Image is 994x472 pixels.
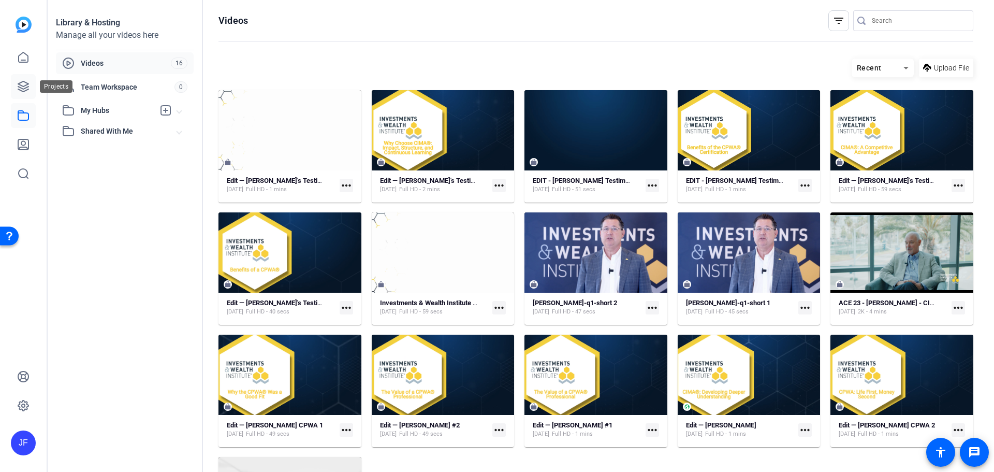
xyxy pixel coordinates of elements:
[218,15,248,27] h1: Videos
[686,177,793,184] strong: EDIT - [PERSON_NAME] Testimonial
[686,421,756,429] strong: Edit — [PERSON_NAME]
[968,446,981,459] mat-icon: message
[686,299,770,307] strong: [PERSON_NAME]-q1-short 1
[11,431,36,455] div: JF
[40,80,72,93] div: Projects
[839,177,947,194] a: Edit — [PERSON_NAME]'s Testimonial[DATE]Full HD - 59 secs
[839,430,855,438] span: [DATE]
[646,301,659,314] mat-icon: more_horiz
[227,177,335,194] a: Edit — [PERSON_NAME]'s Testimonial (Cut)[DATE]Full HD - 1 mins
[686,177,795,194] a: EDIT - [PERSON_NAME] Testimonial[DATE]Full HD - 1 mins
[174,81,187,93] span: 0
[686,185,703,194] span: [DATE]
[533,421,641,438] a: Edit — [PERSON_NAME] #1[DATE]Full HD - 1 mins
[686,299,795,316] a: [PERSON_NAME]-q1-short 1[DATE]Full HD - 45 secs
[380,185,397,194] span: [DATE]
[227,308,243,316] span: [DATE]
[858,430,899,438] span: Full HD - 1 mins
[246,308,289,316] span: Full HD - 40 secs
[919,59,973,77] button: Upload File
[934,63,969,74] span: Upload File
[552,185,595,194] span: Full HD - 51 secs
[56,17,194,29] div: Library & Hosting
[81,82,174,92] span: Team Workspace
[227,421,323,429] strong: Edit — [PERSON_NAME] CPWA 1
[227,299,337,307] strong: Edit — [PERSON_NAME]'s Testimonial
[340,423,353,437] mat-icon: more_horiz
[686,308,703,316] span: [DATE]
[857,64,882,72] span: Recent
[492,179,506,192] mat-icon: more_horiz
[705,185,746,194] span: Full HD - 1 mins
[533,421,612,429] strong: Edit — [PERSON_NAME] #1
[227,177,354,184] strong: Edit — [PERSON_NAME]'s Testimonial (Cut)
[227,185,243,194] span: [DATE]
[533,308,549,316] span: [DATE]
[399,185,440,194] span: Full HD - 2 mins
[16,17,32,33] img: blue-gradient.svg
[952,179,965,192] mat-icon: more_horiz
[380,421,489,438] a: Edit — [PERSON_NAME] #2[DATE]Full HD - 49 secs
[492,301,506,314] mat-icon: more_horiz
[380,421,460,429] strong: Edit — [PERSON_NAME] #2
[705,308,749,316] span: Full HD - 45 secs
[399,308,443,316] span: Full HD - 59 secs
[246,430,289,438] span: Full HD - 49 secs
[872,15,965,27] input: Search
[380,430,397,438] span: [DATE]
[832,15,845,27] mat-icon: filter_list
[56,29,194,41] div: Manage all your videos here
[934,446,947,459] mat-icon: accessibility
[171,58,187,69] span: 16
[533,430,549,438] span: [DATE]
[533,185,549,194] span: [DATE]
[686,421,795,438] a: Edit — [PERSON_NAME][DATE]Full HD - 1 mins
[839,421,947,438] a: Edit — [PERSON_NAME] CPWA 2[DATE]Full HD - 1 mins
[380,177,489,194] a: Edit — [PERSON_NAME]'s Testimonial (Full)[DATE]Full HD - 2 mins
[839,299,940,307] strong: ACE 23 - [PERSON_NAME] - CIMA
[686,430,703,438] span: [DATE]
[340,179,353,192] mat-icon: more_horiz
[533,299,617,307] strong: [PERSON_NAME]-q1-short 2
[952,301,965,314] mat-icon: more_horiz
[81,105,154,116] span: My Hubs
[646,179,659,192] mat-icon: more_horiz
[646,423,659,437] mat-icon: more_horiz
[858,308,887,316] span: 2K - 4 mins
[533,299,641,316] a: [PERSON_NAME]-q1-short 2[DATE]Full HD - 47 secs
[839,177,949,184] strong: Edit — [PERSON_NAME]'s Testimonial
[552,430,593,438] span: Full HD - 1 mins
[839,421,935,429] strong: Edit — [PERSON_NAME] CPWA 2
[798,301,812,314] mat-icon: more_horiz
[81,126,177,137] span: Shared With Me
[246,185,287,194] span: Full HD - 1 mins
[492,423,506,437] mat-icon: more_horiz
[839,308,855,316] span: [DATE]
[380,299,518,307] strong: Investments & Wealth Institute Simple (47209)
[227,299,335,316] a: Edit — [PERSON_NAME]'s Testimonial[DATE]Full HD - 40 secs
[81,58,171,68] span: Videos
[952,423,965,437] mat-icon: more_horiz
[839,299,947,316] a: ACE 23 - [PERSON_NAME] - CIMA[DATE]2K - 4 mins
[380,299,489,316] a: Investments & Wealth Institute Simple (47209)[DATE]Full HD - 59 secs
[399,430,443,438] span: Full HD - 49 secs
[839,185,855,194] span: [DATE]
[533,177,649,184] strong: EDIT - [PERSON_NAME] Testimonial #2
[340,301,353,314] mat-icon: more_horiz
[533,177,641,194] a: EDIT - [PERSON_NAME] Testimonial #2[DATE]Full HD - 51 secs
[858,185,901,194] span: Full HD - 59 secs
[56,100,194,121] mat-expansion-panel-header: My Hubs
[227,430,243,438] span: [DATE]
[56,121,194,141] mat-expansion-panel-header: Shared With Me
[380,308,397,316] span: [DATE]
[798,423,812,437] mat-icon: more_horiz
[705,430,746,438] span: Full HD - 1 mins
[227,421,335,438] a: Edit — [PERSON_NAME] CPWA 1[DATE]Full HD - 49 secs
[380,177,507,184] strong: Edit — [PERSON_NAME]'s Testimonial (Full)
[552,308,595,316] span: Full HD - 47 secs
[798,179,812,192] mat-icon: more_horiz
